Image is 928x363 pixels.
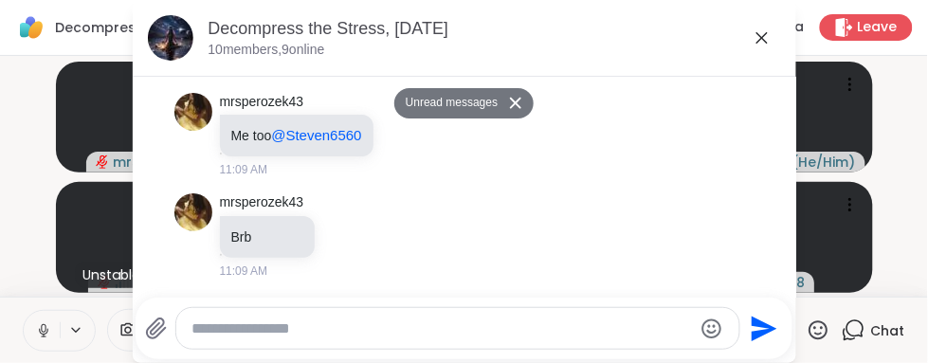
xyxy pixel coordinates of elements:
[231,227,303,246] p: Brb
[15,11,47,44] img: ShareWell Logomark
[174,93,212,131] img: https://sharewell-space-live.sfo3.digitaloceanspaces.com/user-generated/52e3374c-f456-445c-bfe0-c...
[55,18,216,37] span: Decompress the Stress
[220,263,268,280] span: 11:09 AM
[96,155,109,169] span: audio-muted
[858,18,898,37] span: Leave
[209,41,325,60] p: 10 members, 9 online
[75,262,228,288] div: Unstable connection
[220,93,304,112] a: mrsperozek43
[271,127,361,143] span: @Steven6560
[792,153,856,172] span: ( He/Him )
[220,161,268,178] span: 11:09 AM
[871,321,905,340] span: Chat
[220,193,304,212] a: mrsperozek43
[394,88,503,118] button: Unread messages
[148,15,193,61] img: Decompress the Stress, Sep 13
[174,193,212,231] img: https://sharewell-space-live.sfo3.digitaloceanspaces.com/user-generated/52e3374c-f456-445c-bfe0-c...
[231,126,362,145] p: Me too
[113,153,213,172] span: mrsperozek43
